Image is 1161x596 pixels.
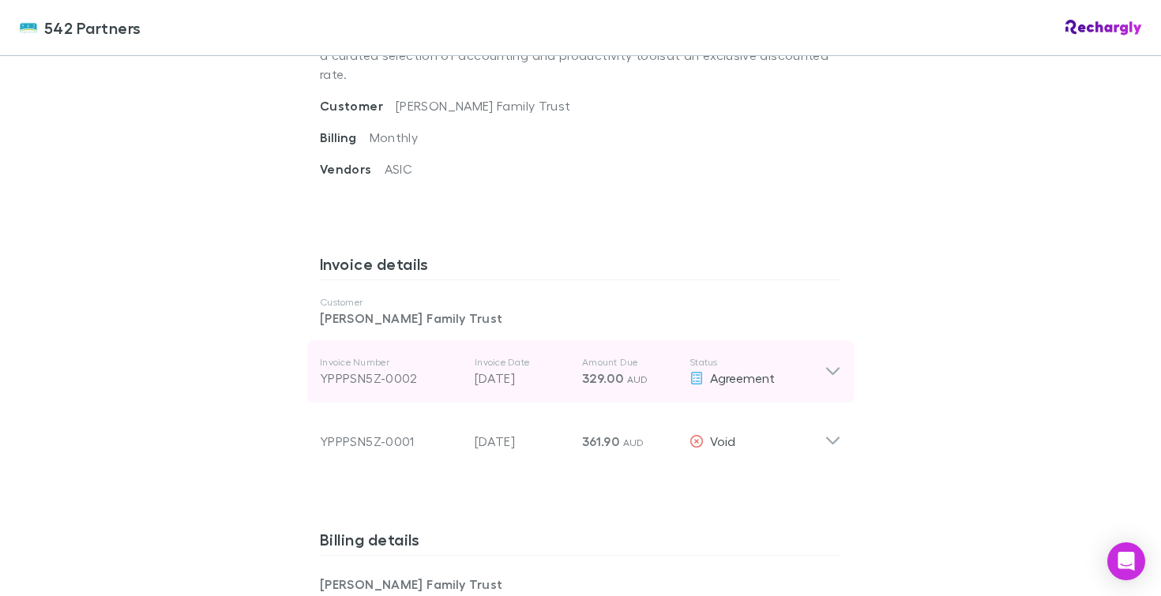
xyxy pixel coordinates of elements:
[689,356,825,369] p: Status
[320,296,841,309] p: Customer
[1107,542,1145,580] div: Open Intercom Messenger
[320,575,580,594] p: [PERSON_NAME] Family Trust
[710,370,775,385] span: Agreement
[582,356,677,369] p: Amount Due
[475,432,569,451] p: [DATE]
[320,432,462,451] div: YPPPSN5Z-0001
[1065,20,1142,36] img: Rechargly Logo
[475,356,569,369] p: Invoice Date
[320,530,841,555] h3: Billing details
[320,98,396,114] span: Customer
[307,403,854,467] div: YPPPSN5Z-0001[DATE]361.90 AUDVoid
[370,129,419,144] span: Monthly
[320,356,462,369] p: Invoice Number
[385,161,412,176] span: ASIC
[320,254,841,279] h3: Invoice details
[307,340,854,403] div: Invoice NumberYPPPSN5Z-0002Invoice Date[DATE]Amount Due329.00 AUDStatusAgreement
[396,98,571,113] span: [PERSON_NAME] Family Trust
[320,129,370,145] span: Billing
[475,369,569,388] p: [DATE]
[627,373,648,385] span: AUD
[44,16,141,39] span: 542 Partners
[320,309,841,328] p: [PERSON_NAME] Family Trust
[320,161,385,177] span: Vendors
[19,18,38,37] img: 542 Partners's Logo
[582,370,623,386] span: 329.00
[623,437,644,448] span: AUD
[320,369,462,388] div: YPPPSN5Z-0002
[582,433,619,449] span: 361.90
[710,433,735,448] span: Void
